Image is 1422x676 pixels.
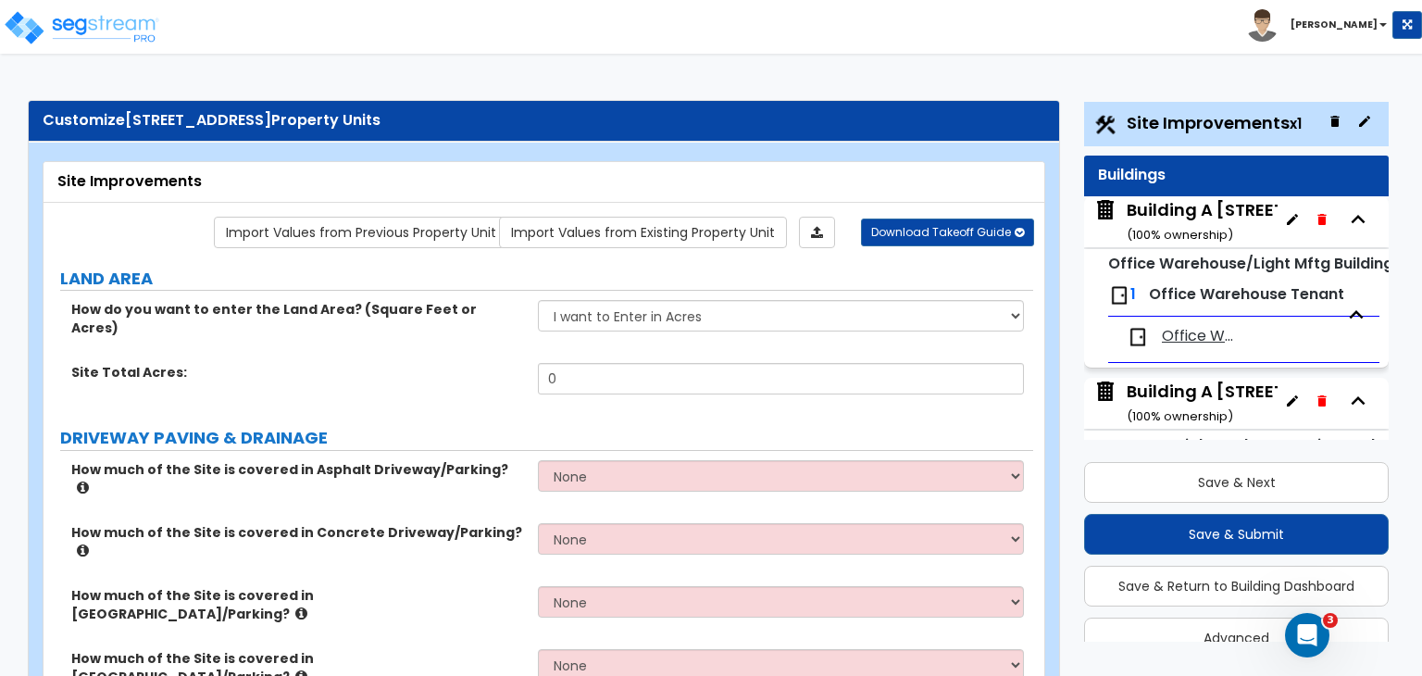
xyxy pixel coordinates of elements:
[1084,462,1389,503] button: Save & Next
[871,224,1011,240] span: Download Takeoff Guide
[3,9,160,46] img: logo_pro_r.png
[60,267,1033,291] label: LAND AREA
[1246,9,1279,42] img: avatar.png
[71,300,524,337] label: How do you want to enter the Land Area? (Square Feet or Acres)
[1291,18,1378,31] b: [PERSON_NAME]
[1127,380,1382,427] div: Building A [STREET_ADDRESS]
[1127,407,1233,425] small: ( 100 % ownership)
[1093,380,1278,427] span: Building A 6210-6248 Westline Drive
[1127,198,1382,245] div: Building A [STREET_ADDRESS]
[71,586,524,623] label: How much of the Site is covered in [GEOGRAPHIC_DATA]/Parking?
[71,460,524,497] label: How much of the Site is covered in Asphalt Driveway/Parking?
[71,363,524,382] label: Site Total Acres:
[1323,613,1338,628] span: 3
[1084,514,1389,555] button: Save & Submit
[57,171,1030,193] div: Site Improvements
[60,426,1033,450] label: DRIVEWAY PAVING & DRAINAGE
[1149,283,1344,305] span: Office Warehouse Tenant
[1285,613,1329,657] iframe: Intercom live chat
[799,217,835,248] a: Import the dynamic attributes value through Excel sheet
[71,523,524,560] label: How much of the Site is covered in Concrete Driveway/Parking?
[1093,113,1117,137] img: Construction.png
[499,217,787,248] a: Import the dynamic attribute values from existing properties.
[1084,566,1389,607] button: Save & Return to Building Dashboard
[1130,283,1136,305] span: 1
[1093,198,1278,245] span: Building A 6210-6248 Westline Drive
[1108,284,1130,307] img: door.png
[77,544,89,557] i: click for more info!
[1108,434,1384,456] small: Commercial Condos - Interiors Only
[1084,618,1389,658] button: Advanced
[125,109,271,131] span: [STREET_ADDRESS]
[1290,114,1302,133] small: x1
[43,110,1045,131] div: Customize Property Units
[1098,165,1375,186] div: Buildings
[1108,253,1393,274] small: Office Warehouse/Light Mftg Building
[1093,198,1117,222] img: building.svg
[861,219,1034,246] button: Download Takeoff Guide
[1093,380,1117,404] img: building.svg
[77,481,89,494] i: click for more info!
[1127,111,1302,134] span: Site Improvements
[1127,326,1149,348] img: door.png
[1127,226,1233,244] small: ( 100 % ownership)
[214,217,508,248] a: Import the dynamic attribute values from previous properties.
[1162,326,1241,347] span: Office Warehouse Tenant
[295,607,307,620] i: click for more info!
